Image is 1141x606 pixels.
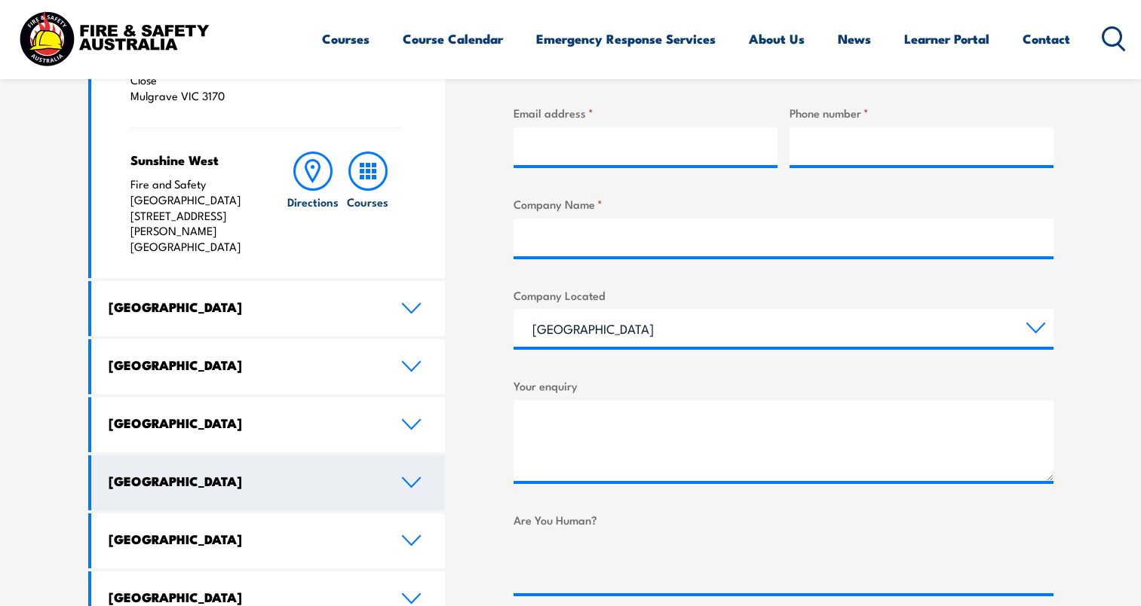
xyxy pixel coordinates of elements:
h4: [GEOGRAPHIC_DATA] [109,531,379,547]
h4: [GEOGRAPHIC_DATA] [109,357,379,373]
a: Course Calendar [403,19,503,59]
a: [GEOGRAPHIC_DATA] [91,397,446,452]
p: Fire and Safety [GEOGRAPHIC_DATA] [STREET_ADDRESS][PERSON_NAME] [GEOGRAPHIC_DATA] [130,176,256,255]
label: Company Located [514,286,1054,304]
h6: Directions [287,194,339,210]
a: Directions [286,151,340,255]
h6: Courses [347,194,388,210]
a: [GEOGRAPHIC_DATA] [91,339,446,394]
iframe: reCAPTCHA [514,534,743,593]
h4: [GEOGRAPHIC_DATA] [109,415,379,431]
a: [GEOGRAPHIC_DATA] [91,455,446,510]
a: Contact [1023,19,1070,59]
a: News [838,19,871,59]
a: Courses [322,19,370,59]
h4: [GEOGRAPHIC_DATA] [109,589,379,605]
a: [GEOGRAPHIC_DATA] [91,281,446,336]
a: About Us [749,19,805,59]
label: Email address [514,104,778,121]
h4: [GEOGRAPHIC_DATA] [109,473,379,489]
a: Emergency Response Services [536,19,716,59]
a: [GEOGRAPHIC_DATA] [91,513,446,568]
label: Are You Human? [514,511,1054,528]
label: Phone number [790,104,1054,121]
h4: Sunshine West [130,151,256,168]
h4: [GEOGRAPHIC_DATA] [109,298,379,315]
a: Learner Portal [904,19,989,59]
label: Your enquiry [514,377,1054,394]
label: Company Name [514,195,1054,213]
a: Courses [341,151,395,255]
